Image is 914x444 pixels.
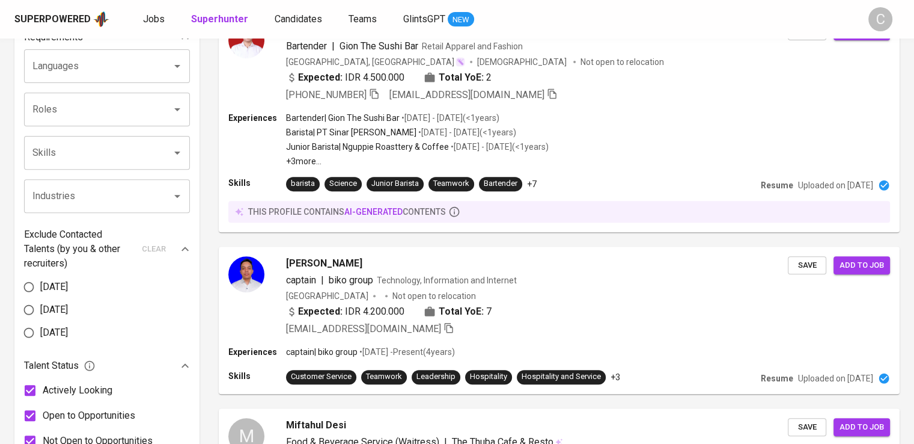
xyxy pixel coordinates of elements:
[169,101,186,118] button: Open
[191,12,251,27] a: Superhunter
[286,112,400,124] p: Bartender | Gion The Sushi Bar
[286,141,449,153] p: Junior Barista | Nguppie Roasttery & Coffee
[24,227,190,271] div: Exclude Contacted Talents (by you & other recruiters)clear
[275,12,324,27] a: Candidates
[794,259,820,273] span: Save
[403,13,445,25] span: GlintsGPT
[798,179,873,191] p: Uploaded on [DATE]
[839,421,884,434] span: Add to job
[439,304,484,319] b: Total YoE:
[761,372,793,384] p: Resume
[788,418,826,437] button: Save
[93,10,109,28] img: app logo
[43,409,135,423] span: Open to Opportunities
[43,383,112,398] span: Actively Looking
[228,112,286,124] p: Experiences
[298,70,343,85] b: Expected:
[143,13,165,25] span: Jobs
[286,155,549,167] p: +3 more ...
[416,126,516,138] p: • [DATE] - [DATE] ( <1 years )
[286,304,404,319] div: IDR 4.200.000
[371,178,419,190] div: Junior Barista
[275,13,322,25] span: Candidates
[349,13,377,25] span: Teams
[484,178,517,190] div: Bartender
[358,346,455,358] p: • [DATE] - Present ( 4 years )
[794,421,820,434] span: Save
[868,7,892,31] div: C
[470,371,507,383] div: Hospitality
[448,14,474,26] span: NEW
[228,370,286,382] p: Skills
[761,179,793,191] p: Resume
[291,178,315,190] div: barista
[286,274,316,286] span: captain
[477,56,568,68] span: [DEMOGRAPHIC_DATA]
[219,13,900,232] a: [PERSON_NAME]Bartender|Gion The Sushi BarRetail Apparel and Fashion[GEOGRAPHIC_DATA], [GEOGRAPHIC...
[389,89,544,100] span: [EMAIL_ADDRESS][DOMAIN_NAME]
[400,112,499,124] p: • [DATE] - [DATE] ( <1 years )
[286,323,441,335] span: [EMAIL_ADDRESS][DOMAIN_NAME]
[286,290,368,302] div: [GEOGRAPHIC_DATA]
[332,39,335,54] span: |
[329,178,357,190] div: Science
[527,178,537,190] p: +7
[286,70,404,85] div: IDR 4.500.000
[286,256,362,271] span: [PERSON_NAME]
[40,325,68,340] span: [DATE]
[833,256,890,275] button: Add to job
[286,56,465,68] div: [GEOGRAPHIC_DATA], [GEOGRAPHIC_DATA]
[486,70,492,85] span: 2
[839,259,884,273] span: Add to job
[522,371,601,383] div: Hospitality and Service
[433,178,469,190] div: Teamwork
[349,12,379,27] a: Teams
[228,346,286,358] p: Experiences
[24,359,96,373] span: Talent Status
[449,141,549,153] p: • [DATE] - [DATE] ( <1 years )
[366,371,402,383] div: Teamwork
[329,274,373,286] span: biko group
[439,70,484,85] b: Total YoE:
[286,418,346,433] span: Miftahul Desi
[611,371,620,383] p: +3
[286,126,416,138] p: Barista | PT Sinar [PERSON_NAME]
[40,303,68,317] span: [DATE]
[228,256,264,292] img: 3d074dabbbb3c5fd5a06b091efcd6210.jpg
[422,42,523,51] span: Retail Apparel and Fashion
[298,304,343,319] b: Expected:
[169,144,186,161] button: Open
[228,22,264,58] img: a24295b9e7ea94a653ce68392f71c9aa.jpg
[169,58,186,75] button: Open
[14,10,109,28] a: Superpoweredapp logo
[403,12,474,27] a: GlintsGPT NEW
[392,290,476,302] p: Not open to relocation
[486,304,492,319] span: 7
[416,371,455,383] div: Leadership
[455,57,465,67] img: magic_wand.svg
[798,372,873,384] p: Uploaded on [DATE]
[788,256,826,275] button: Save
[24,227,135,271] p: Exclude Contacted Talents (by you & other recruiters)
[228,177,286,189] p: Skills
[24,354,190,378] div: Talent Status
[286,346,358,358] p: captain | biko group
[340,40,418,52] span: Gion The Sushi Bar
[321,273,324,288] span: |
[291,371,352,383] div: Customer Service
[248,206,446,218] p: this profile contains contents
[14,13,91,26] div: Superpowered
[219,247,900,394] a: [PERSON_NAME]captain|biko groupTechnology, Information and Internet[GEOGRAPHIC_DATA]Not open to r...
[143,12,167,27] a: Jobs
[286,89,367,100] span: [PHONE_NUMBER]
[169,188,186,205] button: Open
[580,56,664,68] p: Not open to relocation
[344,207,403,217] span: AI-generated
[191,13,248,25] b: Superhunter
[40,280,68,294] span: [DATE]
[286,40,327,52] span: Bartender
[833,418,890,437] button: Add to job
[377,276,517,285] span: Technology, Information and Internet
